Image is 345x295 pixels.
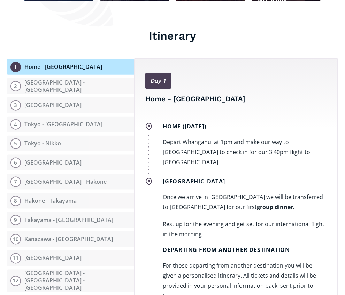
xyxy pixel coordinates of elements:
[10,196,21,206] div: 8
[24,63,102,71] div: Home - [GEOGRAPHIC_DATA]
[7,174,134,190] button: 7[GEOGRAPHIC_DATA] - Hakone
[10,215,21,225] div: 9
[10,119,21,130] div: 4
[145,73,171,89] a: Day 1
[10,234,21,245] div: 10
[163,122,206,130] strong: Home ([DATE])
[163,246,290,254] strong: Departing from another destination
[145,94,327,104] h4: Home - [GEOGRAPHIC_DATA]
[7,136,134,151] button: 5Tokyo - Nikko
[7,29,338,43] h3: Itinerary
[7,231,134,247] button: 10Kanazawa - [GEOGRAPHIC_DATA]
[10,62,21,72] div: 1
[7,78,134,94] button: 2[GEOGRAPHIC_DATA] - [GEOGRAPHIC_DATA]
[10,138,21,149] div: 5
[10,177,21,187] div: 7
[10,276,21,286] div: 12
[7,193,134,209] button: 8Hakone - Takayama
[24,197,77,205] div: Hakone - Takayama
[10,253,21,264] div: 11
[7,155,134,170] button: 6[GEOGRAPHIC_DATA]
[10,100,21,111] div: 3
[163,137,327,167] p: Depart Whanganui at 1pm and make our way to [GEOGRAPHIC_DATA] to check in for our 3:40pm flight t...
[24,216,113,224] div: Takayama - [GEOGRAPHIC_DATA]
[257,203,295,211] strong: group dinner.
[24,140,61,147] div: Tokyo - Nikko
[163,178,327,185] h5: [GEOGRAPHIC_DATA]
[163,219,327,239] p: Rest up for the evening and get set for our international flight in the morning.
[7,97,134,113] button: 3[GEOGRAPHIC_DATA]
[7,59,134,75] a: 1Home - [GEOGRAPHIC_DATA]
[24,178,107,185] div: [GEOGRAPHIC_DATA] - Hakone
[10,81,21,91] div: 2
[7,212,134,228] button: 9Takayama - [GEOGRAPHIC_DATA]
[24,255,82,262] div: [GEOGRAPHIC_DATA]
[24,159,82,166] div: [GEOGRAPHIC_DATA]
[24,121,102,128] div: Tokyo - [GEOGRAPHIC_DATA]
[7,270,134,292] button: 12[GEOGRAPHIC_DATA] - [GEOGRAPHIC_DATA] - [GEOGRAPHIC_DATA]
[163,192,327,212] p: Once we arrive in [GEOGRAPHIC_DATA] we will be transferred to [GEOGRAPHIC_DATA] for our first
[24,270,131,292] div: [GEOGRAPHIC_DATA] - [GEOGRAPHIC_DATA] - [GEOGRAPHIC_DATA]
[24,79,131,94] div: [GEOGRAPHIC_DATA] - [GEOGRAPHIC_DATA]
[7,117,134,132] button: 4Tokyo - [GEOGRAPHIC_DATA]
[10,158,21,168] div: 6
[7,250,134,266] button: 11[GEOGRAPHIC_DATA]
[24,102,82,109] div: [GEOGRAPHIC_DATA]
[24,236,113,243] div: Kanazawa - [GEOGRAPHIC_DATA]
